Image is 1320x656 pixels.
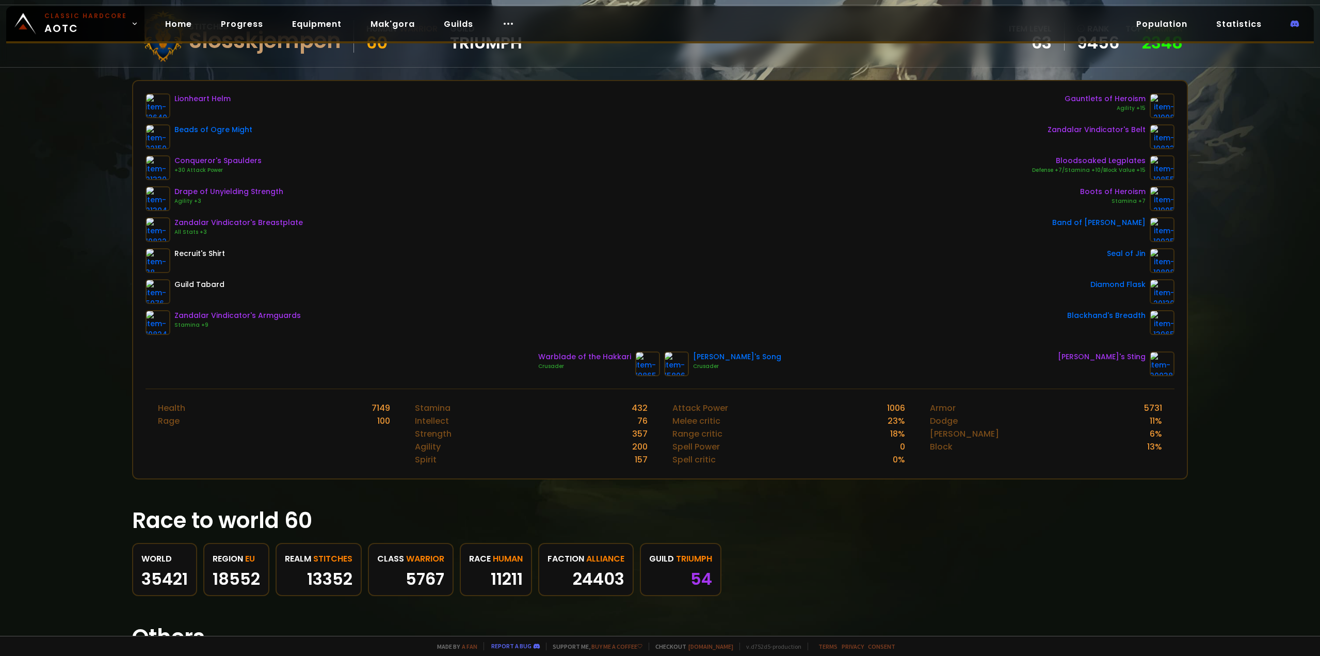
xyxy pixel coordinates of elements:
div: +30 Attack Power [174,166,262,174]
div: faction [548,552,624,565]
span: Triumph [676,552,712,565]
img: item-12640 [146,93,170,118]
span: Human [493,552,523,565]
div: 11211 [469,571,523,587]
div: Guild Tabard [174,279,224,290]
img: item-19855 [1150,155,1174,180]
div: Bloodsoaked Legplates [1032,155,1146,166]
span: Support me, [546,643,642,650]
a: regionEU18552 [203,543,269,596]
a: Progress [213,13,271,35]
div: Stamina +9 [174,321,301,329]
div: Agility [415,440,441,453]
span: Alliance [586,552,624,565]
a: Statistics [1208,13,1270,35]
a: Equipment [284,13,350,35]
div: 76 [637,414,648,427]
a: raceHuman11211 [460,543,532,596]
div: Boots of Heroism [1080,186,1146,197]
img: item-21998 [1150,93,1174,118]
div: Seal of Jin [1107,248,1146,259]
div: 100 [377,414,390,427]
div: Strength [415,427,452,440]
span: Checkout [649,643,733,650]
div: 11 % [1150,414,1162,427]
div: Stamina +7 [1080,197,1146,205]
div: [PERSON_NAME] [930,427,999,440]
div: 13352 [285,571,352,587]
a: Buy me a coffee [591,643,642,650]
img: item-20038 [1150,351,1174,376]
img: item-19824 [146,310,170,335]
span: v. d752d5 - production [739,643,801,650]
div: 24403 [548,571,624,587]
a: Guilds [436,13,481,35]
div: race [469,552,523,565]
div: Blackhand's Breadth [1067,310,1146,321]
div: Diamond Flask [1090,279,1146,290]
img: item-21995 [1150,186,1174,211]
div: 5767 [377,571,444,587]
div: 18 % [890,427,905,440]
span: Stitches [313,552,352,565]
div: Attack Power [672,402,728,414]
div: Dodge [930,414,958,427]
div: Conqueror's Spaulders [174,155,262,166]
div: Lionheart Helm [174,93,231,104]
div: 5731 [1144,402,1162,414]
div: 54 [649,571,712,587]
div: 6 % [1150,427,1162,440]
div: Armor [930,402,956,414]
img: item-5976 [146,279,170,304]
img: item-21330 [146,155,170,180]
a: Home [157,13,200,35]
img: item-19898 [1150,248,1174,273]
div: Recruit's Shirt [174,248,225,259]
div: Gauntlets of Heroism [1065,93,1146,104]
div: guild [450,22,522,51]
div: Intellect [415,414,449,427]
img: item-38 [146,248,170,273]
div: Crusader [693,362,781,371]
img: item-22150 [146,124,170,149]
h1: Race to world 60 [132,504,1188,537]
div: Spirit [415,453,437,466]
div: Beads of Ogre Might [174,124,252,135]
a: Privacy [842,643,864,650]
a: factionAlliance24403 [538,543,634,596]
a: Classic HardcoreAOTC [6,6,144,41]
div: guild [649,552,712,565]
a: 9456 [1077,35,1119,51]
div: Zandalar Vindicator's Belt [1048,124,1146,135]
a: Report a bug [491,642,532,650]
img: item-19823 [1150,124,1174,149]
div: Spell Power [672,440,720,453]
div: Zandalar Vindicator's Breastplate [174,217,303,228]
div: Stamina [415,402,450,414]
div: Zandalar Vindicator's Armguards [174,310,301,321]
div: Warblade of the Hakkari [538,351,631,362]
a: World35421 [132,543,197,596]
div: Health [158,402,185,414]
div: Range critic [672,427,722,440]
a: Terms [818,643,838,650]
div: Slosskjempen [189,33,341,49]
span: AOTC [44,11,127,36]
div: All Stats +3 [174,228,303,236]
a: [DOMAIN_NAME] [688,643,733,650]
span: EU [245,552,255,565]
div: 18552 [213,571,260,587]
img: item-19822 [146,217,170,242]
div: 23 % [888,414,905,427]
small: Classic Hardcore [44,11,127,21]
div: region [213,552,260,565]
img: item-13965 [1150,310,1174,335]
div: Band of [PERSON_NAME] [1052,217,1146,228]
span: Made by [431,643,477,650]
div: 432 [632,402,648,414]
div: Agility +15 [1065,104,1146,113]
div: 1006 [887,402,905,414]
div: 357 [632,427,648,440]
div: Block [930,440,953,453]
a: a fan [462,643,477,650]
